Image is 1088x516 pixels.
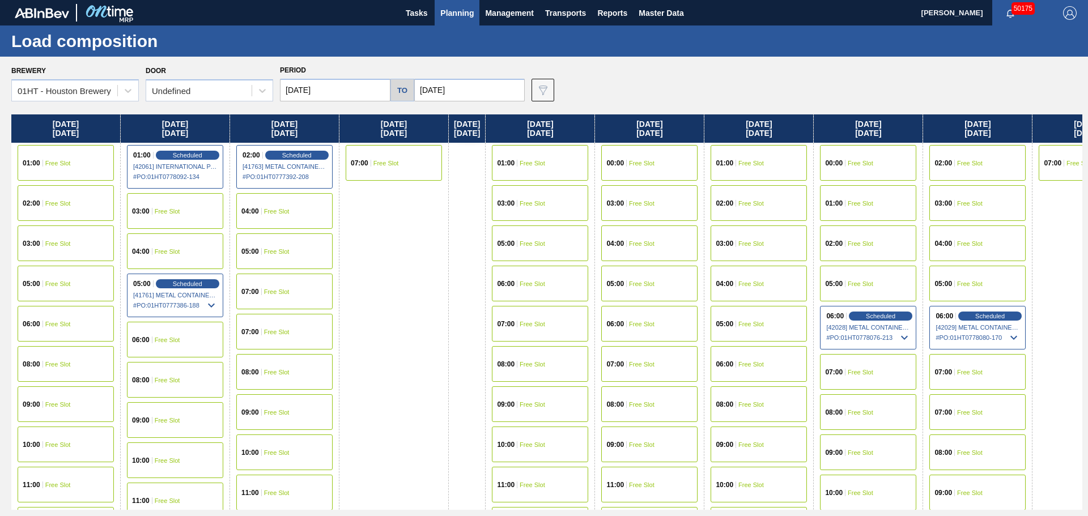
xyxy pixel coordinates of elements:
span: Free Slot [957,369,983,376]
span: 06:00 [716,361,733,368]
span: 01:00 [133,152,151,159]
span: Free Slot [957,240,983,247]
span: Free Slot [520,160,545,167]
span: 02:00 [825,240,843,247]
span: 10:00 [132,457,150,464]
span: 07:00 [934,369,952,376]
span: 05:00 [716,321,733,327]
span: Free Slot [520,321,545,327]
span: 10:00 [716,481,733,488]
span: Free Slot [738,160,764,167]
span: 06:00 [826,313,844,319]
span: Free Slot [629,240,654,247]
span: 07:00 [606,361,624,368]
span: 08:00 [825,409,843,416]
input: mm/dd/yyyy [280,79,390,101]
span: 03:00 [132,208,150,215]
span: 09:00 [23,401,40,408]
span: Free Slot [264,208,290,215]
button: Notifications [992,5,1028,21]
div: [DATE] [DATE] [704,114,813,143]
span: Free Slot [738,361,764,368]
span: 03:00 [716,240,733,247]
span: 06:00 [132,336,150,343]
span: Free Slot [738,240,764,247]
span: 06:00 [23,321,40,327]
span: Free Slot [45,240,71,247]
span: Free Slot [848,409,873,416]
input: mm/dd/yyyy [414,79,525,101]
span: Management [485,6,534,20]
span: 07:00 [241,288,259,295]
h1: Load composition [11,35,212,48]
span: 07:00 [934,409,952,416]
span: Free Slot [957,280,983,287]
span: Free Slot [155,377,180,383]
span: 04:00 [606,240,624,247]
span: 04:00 [716,280,733,287]
span: Free Slot [155,248,180,255]
span: 11:00 [606,481,624,488]
span: Free Slot [45,441,71,448]
span: Reports [597,6,627,20]
span: 50175 [1011,2,1035,15]
div: [DATE] [DATE] [449,114,485,143]
span: 03:00 [23,240,40,247]
span: Free Slot [155,208,180,215]
span: # PO : 01HT0777392-208 [243,170,328,184]
span: 03:00 [606,200,624,207]
span: 07:00 [241,329,259,335]
span: 02:00 [23,200,40,207]
span: Free Slot [629,401,654,408]
span: 05:00 [241,248,259,255]
span: Free Slot [45,280,71,287]
span: 09:00 [825,449,843,456]
span: 05:00 [133,280,151,287]
span: 07:00 [351,160,368,167]
h5: to [397,86,407,95]
span: [41761] METAL CONTAINER CORPORATION - 0008219743 [133,292,218,298]
span: Free Slot [520,441,545,448]
span: Free Slot [264,248,290,255]
span: 05:00 [23,280,40,287]
span: Free Slot [264,288,290,295]
span: 08:00 [23,361,40,368]
span: Scheduled [173,152,202,159]
span: 11:00 [23,481,40,488]
span: Free Slot [848,240,873,247]
img: icon-filter-gray [536,83,550,97]
span: 03:00 [934,200,952,207]
div: 01HT - Houston Brewery [18,86,111,96]
div: [DATE] [DATE] [230,114,339,143]
div: [DATE] [DATE] [595,114,704,143]
span: Scheduled [173,280,202,287]
span: [41763] METAL CONTAINER CORPORATION - 0008219743 [243,163,328,170]
span: Free Slot [629,361,654,368]
span: 10:00 [241,449,259,456]
div: [DATE] [DATE] [923,114,1032,143]
span: Scheduled [282,152,312,159]
span: Period [280,66,306,74]
span: 01:00 [716,160,733,167]
span: Scheduled [975,313,1005,319]
span: 03:00 [497,200,515,207]
span: Free Slot [45,160,71,167]
span: 01:00 [825,200,843,207]
span: 09:00 [716,441,733,448]
span: 06:00 [936,313,953,319]
span: 05:00 [825,280,843,287]
span: Free Slot [45,361,71,368]
span: # PO : 01HT0778076-213 [826,331,911,344]
span: 09:00 [934,489,952,496]
span: Free Slot [264,329,290,335]
span: Free Slot [155,497,180,504]
img: Logout [1063,6,1077,20]
span: [42028] METAL CONTAINER CORPORATION - 0008219743 [826,324,911,331]
span: Free Slot [520,481,545,488]
span: Free Slot [738,200,764,207]
span: Free Slot [45,200,71,207]
span: 11:00 [497,481,515,488]
div: [DATE] [DATE] [11,114,120,143]
span: Free Slot [520,200,545,207]
span: Free Slot [520,401,545,408]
